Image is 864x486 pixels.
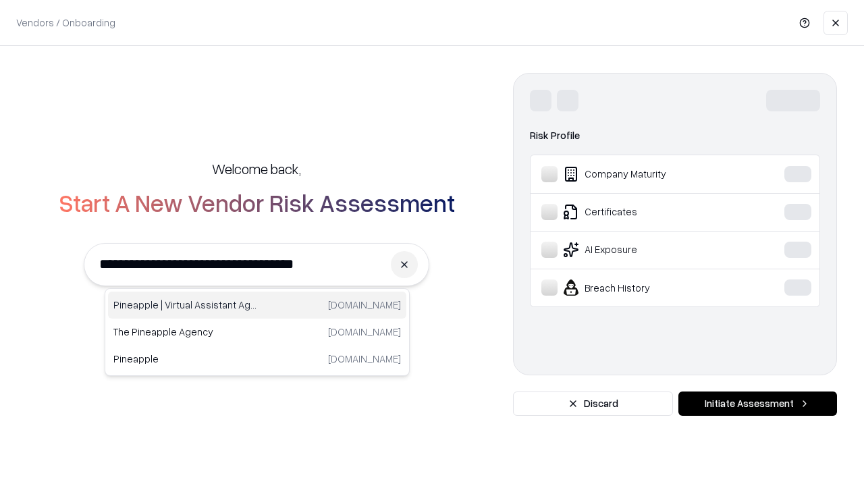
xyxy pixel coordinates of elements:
div: Suggestions [105,288,410,376]
button: Discard [513,391,673,416]
p: [DOMAIN_NAME] [328,298,401,312]
h5: Welcome back, [212,159,301,178]
p: Pineapple | Virtual Assistant Agency [113,298,257,312]
h2: Start A New Vendor Risk Assessment [59,189,455,216]
div: Certificates [541,204,743,220]
p: Vendors / Onboarding [16,16,115,30]
p: [DOMAIN_NAME] [328,325,401,339]
div: Breach History [541,279,743,296]
p: Pineapple [113,352,257,366]
p: [DOMAIN_NAME] [328,352,401,366]
div: Risk Profile [530,128,820,144]
div: Company Maturity [541,166,743,182]
button: Initiate Assessment [678,391,837,416]
div: AI Exposure [541,242,743,258]
p: The Pineapple Agency [113,325,257,339]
